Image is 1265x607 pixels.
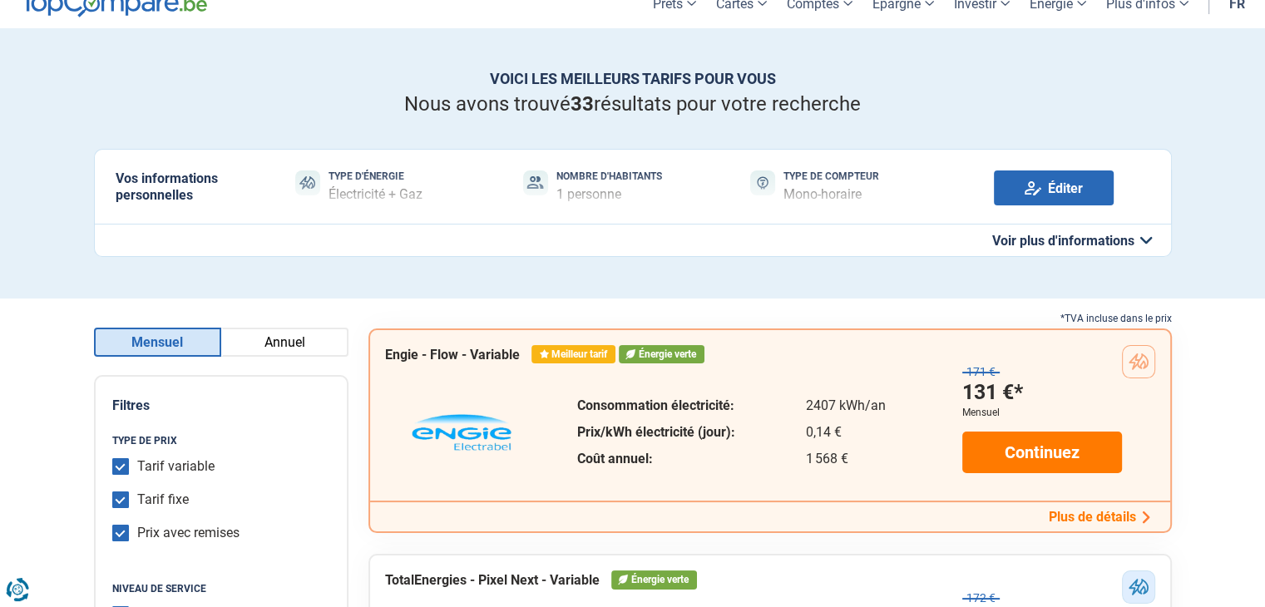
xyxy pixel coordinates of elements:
[962,432,1122,473] a: Continuez
[962,591,1000,605] div: 172 €
[531,345,615,363] div: Meilleur tarif
[805,452,885,466] div: 1 568 €
[221,328,348,357] button: Annuel
[112,583,330,595] legend: Niveau de service
[94,92,1172,116] p: Nous avons trouvé résultats pour votre recherche
[94,328,221,357] button: Mensuel
[137,458,215,475] label: Tarif variable
[962,407,1000,418] div: Mensuel
[137,525,240,541] label: Prix avec remises
[571,92,594,116] span: 33
[577,426,735,439] div: Prix/kWh électricité (jour):
[385,572,600,588] h3: TotalEnergies - Pixel Next - Variable
[94,70,1172,88] h1: Voici les meilleurs tarifs pour vous
[412,414,511,451] img: Engie
[116,170,271,202] h2: Vos informations personnelles
[385,347,520,363] h3: Engie - Flow - Variable
[805,399,885,412] div: 2407 kWh/an
[805,426,885,439] div: 0,14 €
[577,399,735,412] div: Consommation électricité:
[577,452,735,466] div: Coût annuel:
[962,365,1000,379] div: 171 €
[368,310,1172,328] div: *TVA incluse dans le prix
[611,570,697,589] div: Énergie verte
[94,224,1172,257] button: Voir plus d'informations
[994,170,1114,205] a: Éditer
[1044,508,1155,526] button: Plus de détails
[962,379,1023,407] div: 131 €*
[619,345,704,363] div: Énergie verte
[137,491,189,508] label: Tarif fixe
[112,435,330,447] legend: Type de prix
[112,397,330,413] h2: Filtres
